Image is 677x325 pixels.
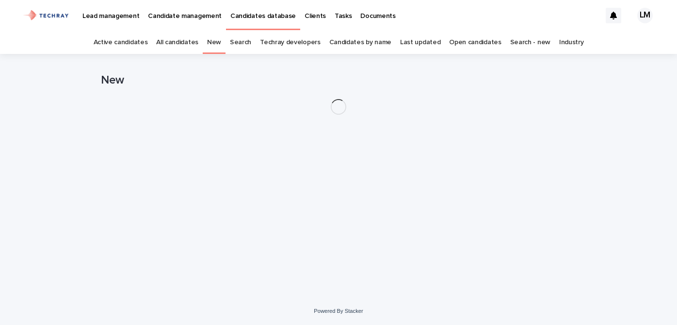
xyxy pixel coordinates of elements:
[207,31,221,54] a: New
[400,31,440,54] a: Last updated
[230,31,251,54] a: Search
[101,73,576,87] h1: New
[637,8,653,23] div: LM
[559,31,584,54] a: Industry
[329,31,391,54] a: Candidates by name
[449,31,501,54] a: Open candidates
[260,31,320,54] a: Techray developers
[156,31,198,54] a: All candidates
[314,308,363,314] a: Powered By Stacker
[19,6,73,25] img: xG6Muz3VQV2JDbePcW7p
[94,31,148,54] a: Active candidates
[510,31,550,54] a: Search - new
